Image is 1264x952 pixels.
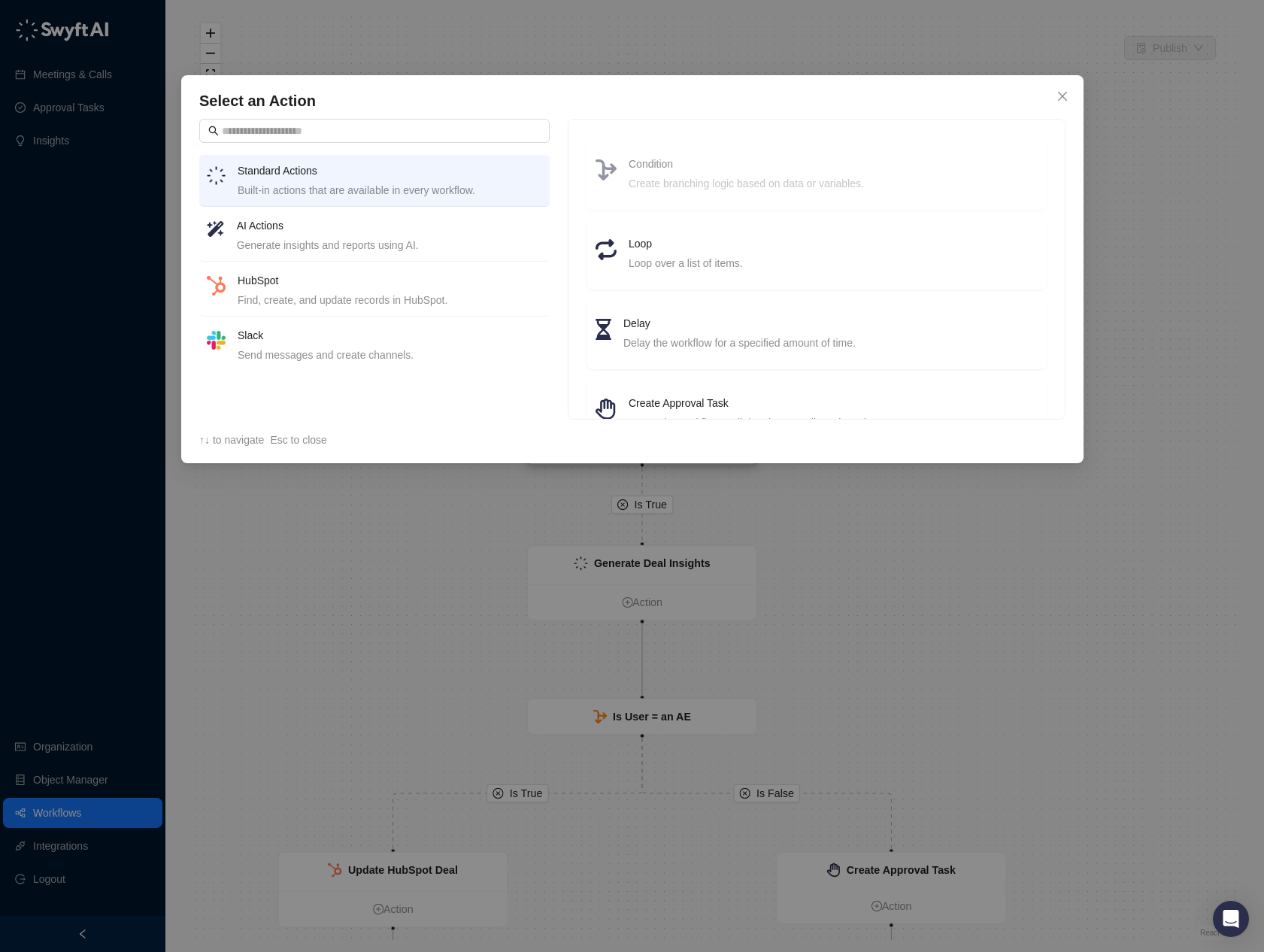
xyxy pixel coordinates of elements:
img: hubspot-DkpyWjJb.png [207,276,226,296]
h4: Create Approval Task [629,395,1038,411]
h4: Standard Actions [238,162,542,179]
span: ↑↓ to navigate [199,434,264,446]
img: logo-small-inverted-DW8HDUn_.png [207,166,226,185]
span: Esc to close [270,434,326,446]
span: search [208,126,219,136]
h4: Delay [623,315,1038,332]
div: Pause the workflow until data is manually reviewed. [629,414,1038,431]
div: Delay the workflow for a specified amount of time. [623,335,1038,351]
h4: HubSpot [238,272,542,289]
div: Loop over a list of items. [629,255,1038,271]
div: Find, create, and update records in HubSpot. [238,292,542,308]
h4: AI Actions [236,217,541,234]
div: Create branching logic based on data or variables. [629,175,1038,192]
button: Close [1050,84,1075,108]
div: Send messages and create channels. [238,347,542,363]
h4: Select an Action [199,90,1065,111]
div: Open Intercom Messenger [1213,901,1249,937]
span: close [1056,90,1068,102]
h4: Condition [629,156,1038,172]
h4: Slack [238,327,542,344]
img: slack-Cn3INd-T.png [207,331,226,350]
div: Built-in actions that are available in every workflow. [238,182,542,199]
div: Generate insights and reports using AI. [236,237,541,253]
h4: Loop [629,235,1038,252]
